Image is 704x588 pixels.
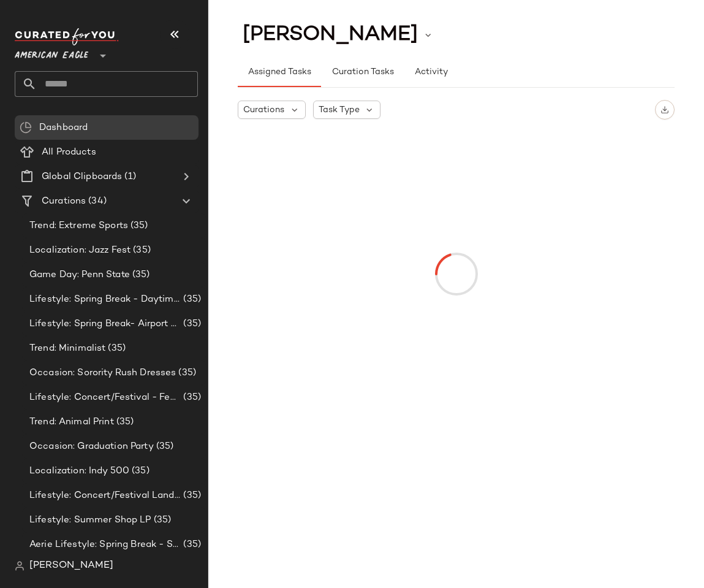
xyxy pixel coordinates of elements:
[15,28,119,45] img: cfy_white_logo.C9jOOHJF.svg
[42,145,96,159] span: All Products
[243,23,418,47] span: [PERSON_NAME]
[122,170,135,184] span: (1)
[181,538,201,552] span: (35)
[248,67,311,77] span: Assigned Tasks
[181,317,201,331] span: (35)
[42,170,122,184] span: Global Clipboards
[29,391,181,405] span: Lifestyle: Concert/Festival - Femme
[20,121,32,134] img: svg%3e
[331,67,393,77] span: Curation Tasks
[29,489,181,503] span: Lifestyle: Concert/Festival Landing Page
[29,513,151,527] span: Lifestyle: Summer Shop LP
[29,243,131,258] span: Localization: Jazz Fest
[181,292,201,307] span: (35)
[29,366,176,380] span: Occasion: Sorority Rush Dresses
[131,243,151,258] span: (35)
[319,104,360,116] span: Task Type
[29,268,130,282] span: Game Day: Penn State
[151,513,172,527] span: (35)
[29,415,114,429] span: Trend: Animal Print
[29,317,181,331] span: Lifestyle: Spring Break- Airport Style
[86,194,107,208] span: (34)
[181,489,201,503] span: (35)
[29,219,128,233] span: Trend: Extreme Sports
[130,268,150,282] span: (35)
[105,342,126,356] span: (35)
[15,561,25,571] img: svg%3e
[128,219,148,233] span: (35)
[181,391,201,405] span: (35)
[129,464,150,478] span: (35)
[154,440,174,454] span: (35)
[42,194,86,208] span: Curations
[29,292,181,307] span: Lifestyle: Spring Break - Daytime Casual
[29,538,181,552] span: Aerie Lifestyle: Spring Break - Sporty
[39,121,88,135] span: Dashboard
[414,67,448,77] span: Activity
[29,559,113,573] span: [PERSON_NAME]
[176,366,196,380] span: (35)
[29,464,129,478] span: Localization: Indy 500
[29,342,105,356] span: Trend: Minimalist
[114,415,134,429] span: (35)
[29,440,154,454] span: Occasion: Graduation Party
[660,105,669,114] img: svg%3e
[15,42,88,64] span: American Eagle
[243,104,284,116] span: Curations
